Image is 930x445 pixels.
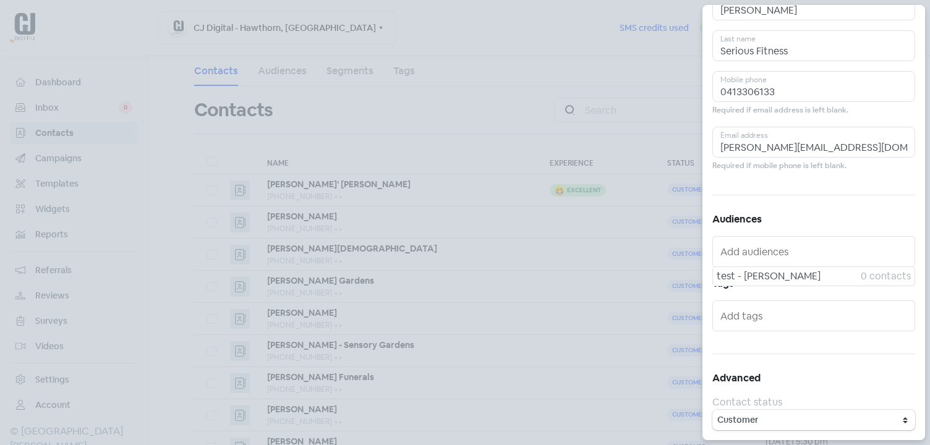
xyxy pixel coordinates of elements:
[720,242,910,261] input: Add audiences
[717,269,861,284] span: test - [PERSON_NAME]
[712,160,847,172] small: Required if mobile phone is left blank.
[712,104,848,116] small: Required if email address is left blank.
[712,210,915,229] h5: Audiences
[861,269,911,284] span: 0 contacts
[720,306,910,326] input: Add tags
[712,30,915,61] input: Last name
[712,369,915,388] h5: Advanced
[712,71,915,102] input: Mobile phone
[712,127,915,158] input: Email address
[712,395,915,410] div: Contact status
